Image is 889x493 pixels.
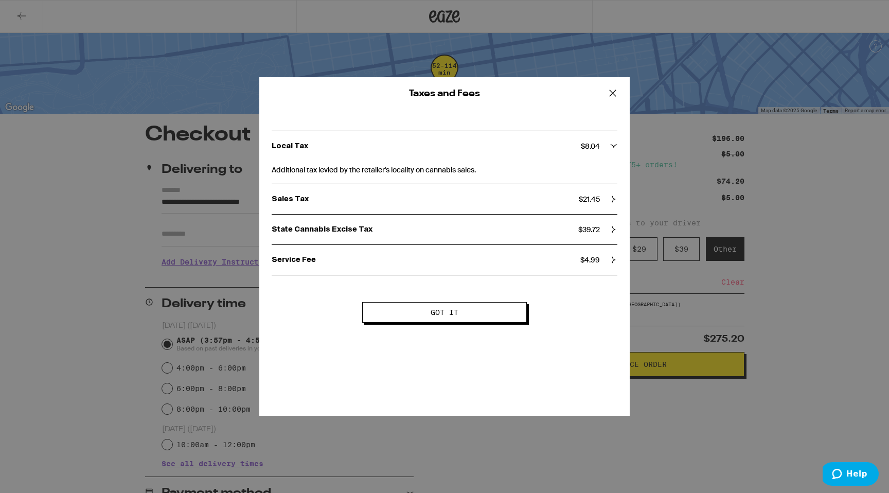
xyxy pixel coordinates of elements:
button: Got it [362,302,527,323]
p: State Cannabis Excise Tax [272,225,578,234]
h2: Taxes and Fees [292,89,597,98]
iframe: Opens a widget where you can find more information [823,462,879,488]
p: Sales Tax [272,195,579,204]
span: Got it [431,309,458,316]
span: Additional tax levied by the retailer's locality on cannabis sales. [272,161,617,175]
p: Local Tax [272,142,581,151]
span: $ 4.99 [580,255,600,265]
span: $ 8.04 [581,142,600,151]
p: Service Fee [272,255,580,265]
span: $ 39.72 [578,225,600,234]
span: $ 21.45 [579,195,600,204]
